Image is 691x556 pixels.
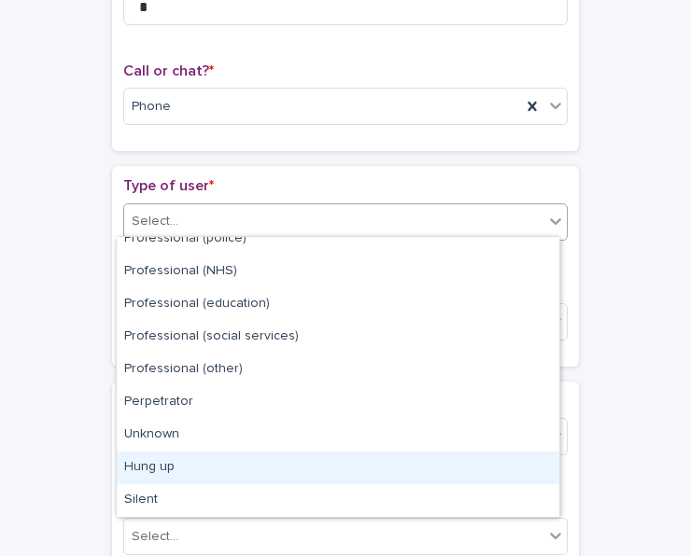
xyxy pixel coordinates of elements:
span: Phone [132,97,171,117]
div: Professional (education) [117,288,559,321]
div: Select... [132,527,178,547]
div: Select... [132,212,178,231]
div: Perpetrator [117,386,559,419]
span: Type of user [123,178,214,193]
div: Silent [117,484,559,517]
span: Call or chat? [123,63,214,78]
div: Professional (police) [117,223,559,256]
div: Professional (other) [117,354,559,386]
div: Professional (NHS) [117,256,559,288]
div: Hung up [117,452,559,484]
div: Unknown [117,419,559,452]
div: Professional (social services) [117,321,559,354]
